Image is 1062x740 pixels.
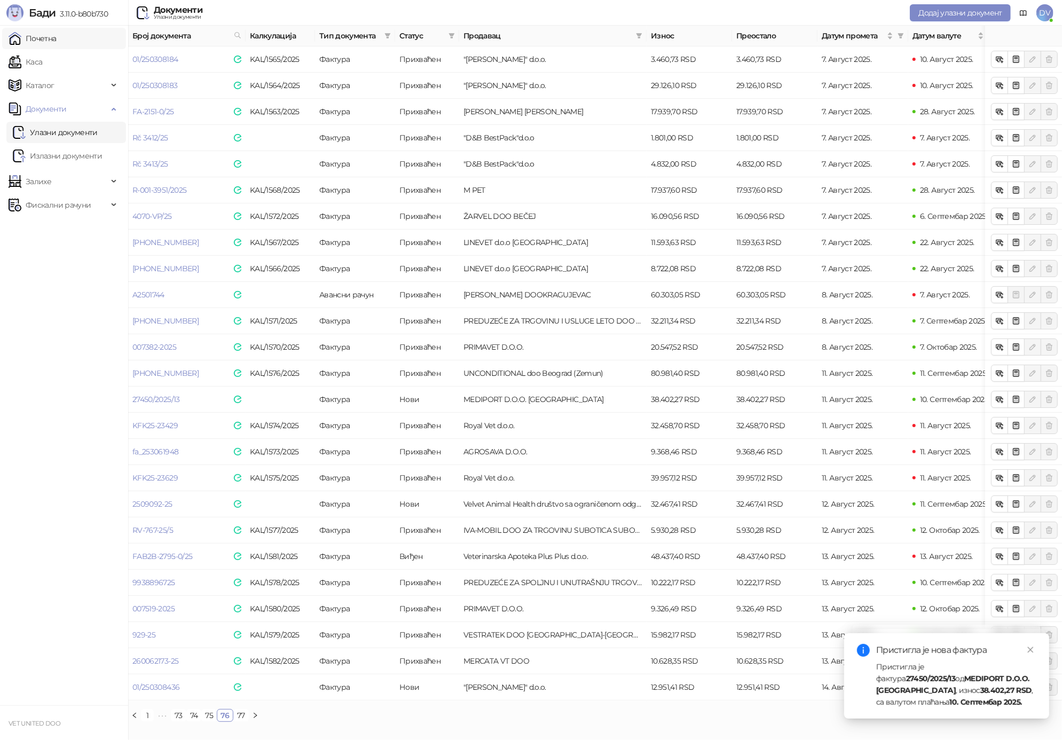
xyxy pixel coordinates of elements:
td: Фактура [315,648,395,674]
li: 73 [171,709,186,722]
td: AGROSAVA D.O.O. [459,439,647,465]
span: 22. Август 2025. [920,238,974,247]
span: info-circle [857,644,870,657]
td: 8.722,08 RSD [732,256,817,282]
span: Бади [29,6,56,19]
td: 7. Август 2025. [817,177,908,203]
td: 11. Август 2025. [817,413,908,439]
td: 12. Август 2025. [817,517,908,544]
span: 11. Август 2025. [920,473,971,483]
td: 38.402,27 RSD [732,387,817,413]
td: M PET [459,177,647,203]
td: Фактура [315,99,395,125]
a: [PHONE_NUMBER] [132,316,199,326]
td: Прихваћен [395,46,459,73]
td: 48.437,40 RSD [732,544,817,570]
td: Фактура [315,622,395,648]
td: KAL/1571/2025 [246,308,315,334]
li: 76 [217,709,233,722]
td: 5.930,28 RSD [732,517,817,544]
span: 11. Август 2025. [920,421,971,430]
td: Нови [395,387,459,413]
span: filter [636,33,642,39]
td: Прихваћен [395,282,459,308]
td: Фактура [315,334,395,360]
td: Фактура [315,413,395,439]
li: 74 [186,709,202,722]
span: 12. Октобар 2025. [920,604,980,613]
td: 60.303,05 RSD [647,282,732,308]
td: Фактура [315,465,395,491]
td: Нови [395,491,459,517]
li: 75 [201,709,217,722]
span: Статус [399,30,444,42]
td: Прихваћен [395,596,459,622]
img: e-Faktura [234,500,241,508]
td: 17.939,70 RSD [647,99,732,125]
td: KAL/1564/2025 [246,73,315,99]
td: 9.326,49 RSD [647,596,732,622]
a: 01/250308183 [132,81,177,90]
td: 7. Август 2025. [817,125,908,151]
span: 13. Август 2025. [920,552,973,561]
img: e-Faktura [234,108,241,115]
td: Фактура [315,570,395,596]
td: Фактура [315,596,395,622]
td: SUNCE MARINKOVIC DOOKRAGUJEVAC [459,282,647,308]
a: KFK25-23629 [132,473,178,483]
td: 20.547,52 RSD [647,334,732,360]
td: 13. Август 2025. [817,648,908,674]
button: right [249,709,262,722]
span: 11. Август 2025. [920,447,971,456]
td: Фактура [315,491,395,517]
td: 17.937,60 RSD [732,177,817,203]
td: Veterinarska Apoteka Plus Plus d.o.o. [459,544,647,570]
td: 39.957,12 RSD [647,465,732,491]
button: Додај улазни документ [910,4,1011,21]
td: KAL/1575/2025 [246,465,315,491]
span: 28. Август 2025. [920,185,975,195]
a: 01/250308436 [132,682,179,692]
td: 15.982,17 RSD [647,622,732,648]
span: right [252,712,258,719]
td: VESTRATEK DOO BEOGRAD-NOVI BEOGRAD [459,622,647,648]
a: 27450/2025/13 [132,395,180,404]
img: Ulazni dokumenti [137,6,150,19]
span: 7. Октобар 2025. [920,342,977,352]
td: 29.126,10 RSD [647,73,732,99]
td: 11. Август 2025. [817,439,908,465]
li: Претходних 5 Страна [154,709,171,722]
td: "D&B BestPack"d.o.o [459,151,647,177]
td: Фактура [315,544,395,570]
td: Velvet Animal Health društvo sa ograničenom odgovornošću za promet i usluge Beograd [459,491,647,517]
td: 11. Август 2025. [817,360,908,387]
td: PRIMAVET D.O.O. [459,334,647,360]
td: 3.460,73 RSD [647,46,732,73]
td: Фактура [315,360,395,387]
img: e-Faktura [234,605,241,612]
td: Прихваћен [395,648,459,674]
td: Виђен [395,544,459,570]
td: 7. Август 2025. [817,256,908,282]
td: 7. Август 2025. [817,46,908,73]
td: 9.326,49 RSD [732,596,817,622]
span: Продавац [463,30,632,42]
td: 10.222,17 RSD [647,570,732,596]
td: Фактура [315,125,395,151]
img: e-Faktura [234,422,241,429]
td: UNCONDITIONAL doo Beograd (Zemun) [459,360,647,387]
a: 77 [234,710,248,721]
img: e-Faktura [234,82,241,89]
td: PRIMAVET D.O.O. [459,596,647,622]
img: e-Faktura [234,291,241,298]
td: KAL/1576/2025 [246,360,315,387]
img: e-Faktura [234,448,241,455]
img: Logo [6,4,23,21]
span: Датум валуте [912,30,976,42]
td: Авансни рачун [315,282,395,308]
span: 11. Септембар 2025. [920,499,988,509]
span: 11. Септембар 2025. [920,368,988,378]
a: 75 [202,710,216,721]
td: KAL/1577/2025 [246,517,315,544]
span: 7. Август 2025. [920,159,970,169]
